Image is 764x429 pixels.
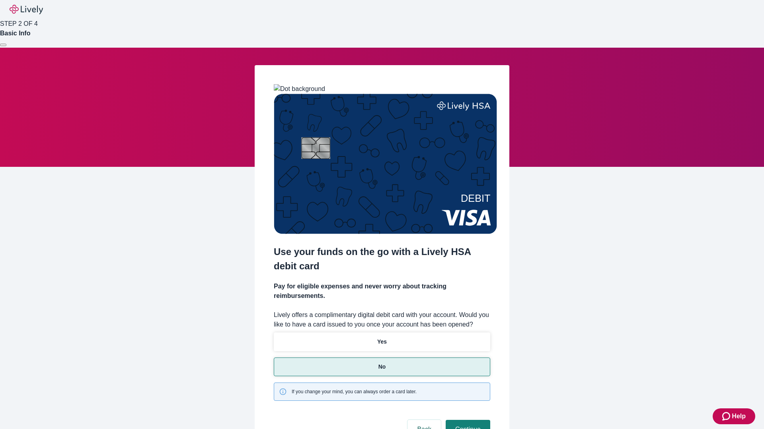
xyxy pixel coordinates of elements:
p: Yes [377,338,387,346]
img: Debit card [274,94,497,234]
span: If you change your mind, you can always order a card later. [292,388,417,395]
button: No [274,357,490,376]
img: Dot background [274,84,325,94]
img: Lively [10,5,43,14]
button: Yes [274,332,490,351]
label: Lively offers a complimentary digital debit card with your account. Would you like to have a card... [274,310,490,329]
h2: Use your funds on the go with a Lively HSA debit card [274,245,490,273]
svg: Zendesk support icon [722,412,732,421]
button: Zendesk support iconHelp [713,408,755,424]
h4: Pay for eligible expenses and never worry about tracking reimbursements. [274,282,490,301]
p: No [378,363,386,371]
span: Help [732,412,746,421]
